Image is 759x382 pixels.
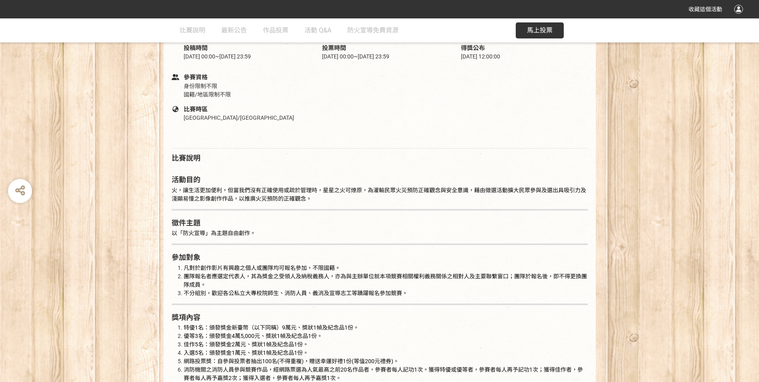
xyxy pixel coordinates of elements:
span: 以「防火宣導」為主題自由創作。 [172,230,256,236]
span: 活動 Q&A [304,26,331,34]
span: [DATE] 00:00 [322,53,354,60]
span: 比賽時區 [184,106,208,113]
a: 最新公告 [221,18,247,42]
span: 最新公告 [221,26,247,34]
div: 比賽說明 [172,153,588,163]
span: 投票時間 [322,44,346,52]
span: [GEOGRAPHIC_DATA]/[GEOGRAPHIC_DATA] [184,115,294,121]
span: [DATE] 00:00 [184,53,215,60]
span: [DATE] 12:00:00 [461,53,500,60]
span: 網路投票獎：自參與投票者抽出100名(不得重複)，贈送幸運好禮1份(等值200元禮券)。 [184,358,399,364]
span: 不限 [220,91,231,98]
span: 投稿時間 [184,44,208,52]
span: 團隊報名者應選定代表人，其為獎金之受領人及納稅義務人，亦為與主辦單位就本項競賽相關權利義務關係之相對人及主要聯繫窗口；團隊於報名後，即不得更換團隊成員。 [184,273,587,288]
span: 入選5名：頒發獎金1萬元、獎狀1幀及紀念品1份。 [184,350,308,356]
strong: 參加對象 [172,253,200,261]
span: 特優1名：頒發獎金新臺幣（以下同稱）9萬元、獎狀1幀及紀念品1份。 [184,324,359,331]
span: [DATE] 23:59 [219,53,251,60]
span: 收藏這個活動 [689,6,722,12]
strong: 徵件主題 [172,219,200,227]
a: 活動 Q&A [304,18,331,42]
span: 得獎公布 [461,44,485,52]
a: 防火宣導免費資源 [347,18,399,42]
span: 不分組別，歡迎各公私立大專校院師生、消防人員、義消及宣導志工等踴躍報名參加競賽。 [184,290,408,296]
span: 防火宣導免費資源 [347,26,399,34]
span: 馬上投票 [527,26,553,34]
span: 火，讓生活更加便利，但當我們沒有正確使用或疏於管理時，星星之火可燎原，為灌輸民眾火災預防正確觀念與安全意識，藉由徵選活動擴大民眾參與及選出具吸引力及淺顯易懂之影像創作作品，以推廣火災預防的正確觀念。 [172,187,586,202]
span: 佳作5名：頒發獎金2萬元、獎狀1幀及紀念品1份。 [184,341,308,348]
span: 身份限制 [184,83,206,89]
span: 不限 [206,83,217,89]
strong: 獎項內容 [172,313,200,322]
span: ~ [215,53,219,60]
span: 國籍/地區限制 [184,91,220,98]
span: 參賽資格 [184,74,208,81]
a: 作品投票 [263,18,288,42]
a: 比賽說明 [180,18,205,42]
button: 馬上投票 [516,22,564,38]
span: 優等3名：頒發獎金4萬5,000元、獎狀1幀及紀念品1份。 [184,333,322,339]
span: 消防機關之消防人員參與競賽作品，經網路票選為人氣最高之前20名作品者，參賽者每人記功1次。獲得特優或優等者，參賽者每人再予記功1次；獲得佳作者，參賽者每人再予嘉獎2次；獲得入選者，參賽者每人再予... [184,366,583,381]
span: 比賽說明 [180,26,205,34]
span: ~ [354,53,358,60]
span: 凡對於創作影片有興趣之個人或團隊均可報名參加，不限國籍。 [184,265,340,271]
strong: 活動目的 [172,175,200,184]
span: [DATE] 23:59 [358,53,389,60]
span: 作品投票 [263,26,288,34]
